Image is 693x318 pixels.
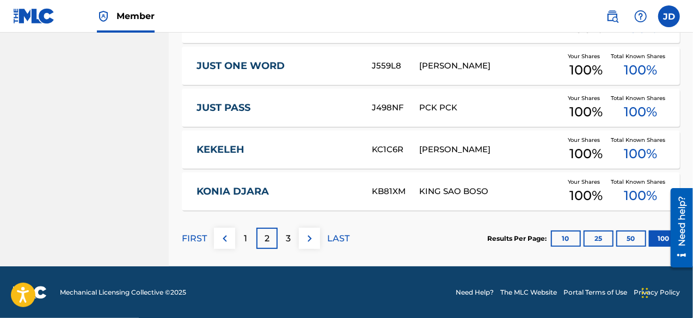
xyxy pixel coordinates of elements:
a: The MLC Website [500,288,557,297]
div: J498NF [372,102,419,114]
span: 100 % [569,102,603,122]
button: 10 [551,230,581,247]
div: KB81XM [372,185,419,198]
div: Drag [642,277,648,309]
a: JUST PASS [197,102,357,114]
span: Your Shares [568,178,604,186]
img: right [303,232,316,245]
span: 100 % [569,60,603,80]
div: KING SAO BOSO [419,185,561,198]
div: J559L8 [372,60,419,72]
span: 100 % [624,186,657,205]
span: Total Known Shares [611,52,670,60]
span: 100 % [624,102,657,122]
button: 25 [584,230,614,247]
p: 3 [286,232,291,245]
span: 100 % [624,144,657,164]
img: help [634,10,647,23]
button: 50 [616,230,646,247]
span: Your Shares [568,52,604,60]
img: left [218,232,231,245]
span: Total Known Shares [611,94,670,102]
span: 100 % [624,60,657,80]
button: 100 [649,230,679,247]
a: KEKELEH [197,144,357,156]
div: KC1C6R [372,144,419,156]
a: Public Search [602,5,623,27]
span: Total Known Shares [611,136,670,144]
span: 100 % [569,186,603,205]
a: Need Help? [456,288,494,297]
div: Help [630,5,652,27]
div: [PERSON_NAME] [419,144,561,156]
span: Member [116,10,155,22]
span: Your Shares [568,136,604,144]
span: Total Known Shares [611,178,670,186]
span: 100 % [569,144,603,164]
div: PCK PCK [419,102,561,114]
img: logo [13,286,47,299]
p: 1 [244,232,248,245]
iframe: Resource Center [663,184,693,272]
div: User Menu [658,5,680,27]
span: Your Shares [568,94,604,102]
div: [PERSON_NAME] [419,60,561,72]
p: Results Per Page: [487,234,549,244]
img: MLC Logo [13,8,55,24]
a: Portal Terms of Use [563,288,627,297]
span: Mechanical Licensing Collective © 2025 [60,288,186,297]
a: KONIA DJARA [197,185,357,198]
p: LAST [327,232,349,245]
p: 2 [265,232,269,245]
a: JUST ONE WORD [197,60,357,72]
p: FIRST [182,232,207,245]
iframe: Chat Widget [639,266,693,318]
img: search [606,10,619,23]
a: Privacy Policy [634,288,680,297]
img: Top Rightsholder [97,10,110,23]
